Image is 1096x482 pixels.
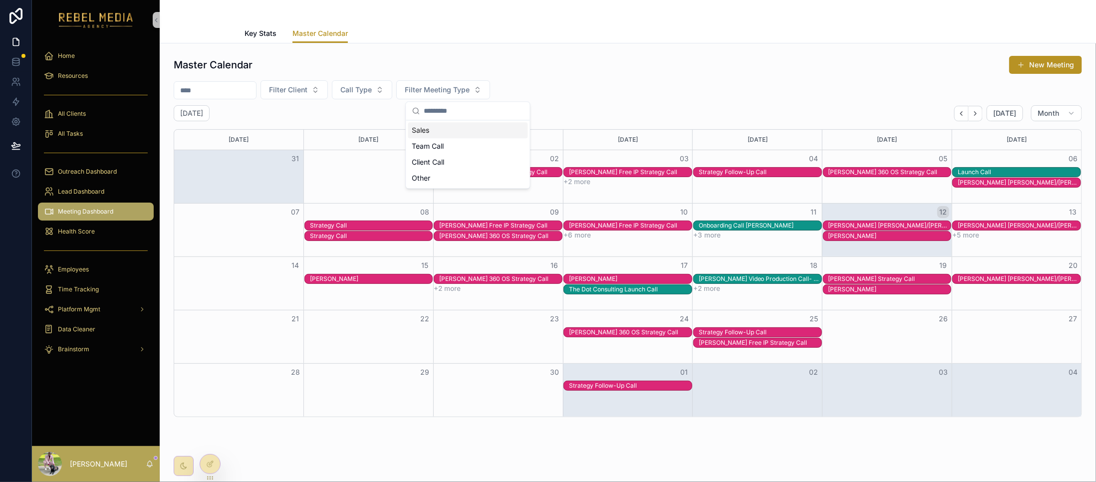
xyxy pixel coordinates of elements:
[289,366,301,378] button: 28
[828,274,951,283] div: Barry Toser Strategy Call
[38,105,154,123] a: All Clients
[396,80,490,99] button: Select Button
[292,24,348,43] a: Master Calendar
[937,366,949,378] button: 03
[38,47,154,65] a: Home
[174,129,1082,417] div: Month View
[261,80,328,99] button: Select Button
[310,275,433,283] div: [PERSON_NAME]
[828,221,951,230] div: Justin Collins Thaddeus/Leland Healthcare Advisors
[419,206,431,218] button: 08
[439,232,562,240] div: [PERSON_NAME] 360 OS Strategy Call
[1067,313,1079,325] button: 27
[38,280,154,298] a: Time Tracking
[548,206,560,218] button: 09
[38,203,154,221] a: Meeting Dashboard
[678,366,690,378] button: 01
[954,130,1080,150] div: [DATE]
[38,125,154,143] a: All Tasks
[58,130,83,138] span: All Tasks
[439,221,562,230] div: Danica Meredith Free IP Strategy Call
[958,222,1081,230] div: [PERSON_NAME] [PERSON_NAME]/[PERSON_NAME] Healthcare Advisors
[58,345,89,353] span: Brainstorm
[1038,109,1060,118] span: Month
[699,168,822,177] div: Strategy Follow-Up Call
[1009,56,1082,74] button: New Meeting
[58,208,113,216] span: Meeting Dashboard
[332,80,392,99] button: Select Button
[808,366,820,378] button: 02
[569,275,692,283] div: [PERSON_NAME]
[569,285,692,294] div: The Dot Consulting Launch Call
[563,178,590,186] button: +2 more
[38,260,154,278] a: Employees
[828,168,951,177] div: Jerry S. Siegel 360 OS Strategy Call
[828,232,951,240] div: [PERSON_NAME]
[699,274,822,283] div: Nicolas Huzella Video Production Call- 360 OS
[1067,206,1079,218] button: 13
[548,153,560,165] button: 02
[408,138,528,154] div: Team Call
[678,313,690,325] button: 24
[439,232,562,241] div: John P. Sherk 360 OS Strategy Call
[305,130,432,150] div: [DATE]
[699,328,822,337] div: Strategy Follow-Up Call
[439,274,562,283] div: Janene Smith 360 OS Strategy Call
[954,106,969,121] button: Back
[406,120,530,188] div: Suggestions
[58,110,86,118] span: All Clients
[699,339,822,347] div: [PERSON_NAME] Free IP Strategy Call
[828,285,951,294] div: SARAH PHILLIPS
[58,285,99,293] span: Time Tracking
[808,153,820,165] button: 04
[176,130,302,150] div: [DATE]
[180,108,203,118] h2: [DATE]
[58,228,95,236] span: Health Score
[565,130,691,150] div: [DATE]
[699,222,822,230] div: Onboarding Call [PERSON_NAME]
[569,168,692,176] div: [PERSON_NAME] Free IP Strategy Call
[699,338,822,347] div: Malia L Arnold Free IP Strategy Call
[958,179,1081,187] div: [PERSON_NAME] [PERSON_NAME]/[PERSON_NAME] Healthcare Advisors
[828,275,951,283] div: [PERSON_NAME] Strategy Call
[1067,153,1079,165] button: 06
[678,153,690,165] button: 03
[38,320,154,338] a: Data Cleaner
[548,313,560,325] button: 23
[694,130,821,150] div: [DATE]
[408,154,528,170] div: Client Call
[828,232,951,241] div: Carl Watkins
[699,328,822,336] div: Strategy Follow-Up Call
[828,222,951,230] div: [PERSON_NAME] [PERSON_NAME]/[PERSON_NAME] Healthcare Advisors
[289,313,301,325] button: 21
[958,168,1081,176] div: Launch Call
[38,67,154,85] a: Resources
[678,259,690,271] button: 17
[993,109,1017,118] span: [DATE]
[434,284,461,292] button: +2 more
[937,153,949,165] button: 05
[569,168,692,177] div: Jessica Tena Free IP Strategy Call
[439,222,562,230] div: [PERSON_NAME] Free IP Strategy Call
[569,285,692,293] div: The Dot Consulting Launch Call
[38,183,154,201] a: Lead Dashboard
[569,382,692,390] div: Strategy Follow-Up Call
[289,153,301,165] button: 31
[808,313,820,325] button: 25
[699,275,822,283] div: [PERSON_NAME] Video Production Call- 360 OS
[439,275,562,283] div: [PERSON_NAME] 360 OS Strategy Call
[569,221,692,230] div: William Martin Free IP Strategy Call
[808,206,820,218] button: 11
[569,381,692,390] div: Strategy Follow-Up Call
[958,221,1081,230] div: Dr Bhushan Bonde Thaddeus/Leland Healthcare Advisors
[563,231,591,239] button: +6 more
[548,366,560,378] button: 30
[699,221,822,230] div: Onboarding Call Nicolas Huzella
[310,274,433,283] div: Sharon Wilson
[937,206,949,218] button: 12
[958,275,1081,283] div: [PERSON_NAME] [PERSON_NAME]/[PERSON_NAME] Healthcare Advisors
[58,72,88,80] span: Resources
[70,459,127,469] p: [PERSON_NAME]
[937,259,949,271] button: 19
